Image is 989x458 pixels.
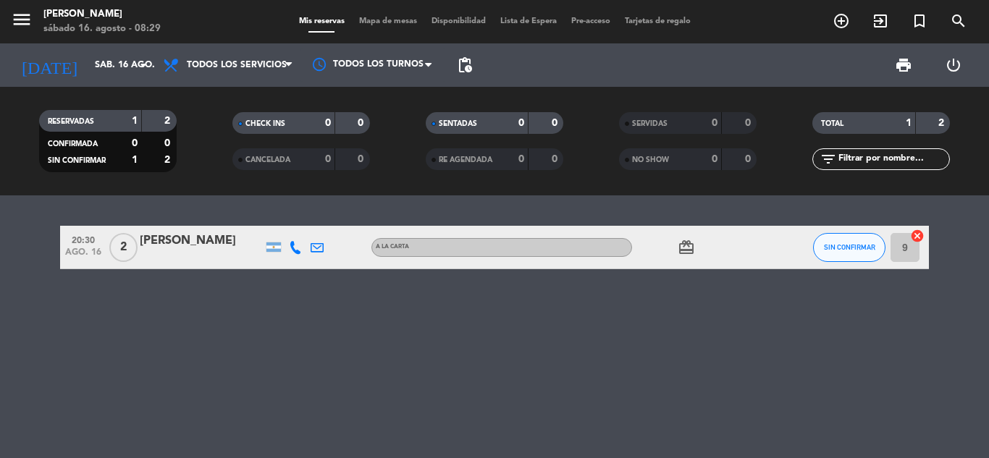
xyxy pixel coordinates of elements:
strong: 0 [712,118,717,128]
strong: 0 [745,154,754,164]
span: Todos los servicios [187,60,287,70]
div: [PERSON_NAME] [43,7,161,22]
span: Tarjetas de regalo [618,17,698,25]
i: turned_in_not [911,12,928,30]
span: pending_actions [456,56,474,74]
strong: 0 [358,118,366,128]
span: SIN CONFIRMAR [824,243,875,251]
span: Disponibilidad [424,17,493,25]
strong: 0 [325,154,331,164]
strong: 0 [164,138,173,148]
div: LOG OUT [928,43,978,87]
div: sábado 16. agosto - 08:29 [43,22,161,36]
span: 2 [109,233,138,262]
span: A LA CARTA [376,244,409,250]
span: SERVIDAS [632,120,668,127]
i: arrow_drop_down [135,56,152,74]
i: [DATE] [11,49,88,81]
i: filter_list [820,150,837,168]
span: CONFIRMADA [48,140,98,148]
strong: 0 [358,154,366,164]
strong: 0 [712,154,717,164]
span: CHECK INS [245,120,285,127]
span: RESERVADAS [48,118,94,125]
i: search [950,12,967,30]
span: Lista de Espera [493,17,564,25]
span: TOTAL [821,120,843,127]
button: menu [11,9,33,35]
strong: 0 [518,118,524,128]
i: power_settings_new [945,56,962,74]
strong: 0 [745,118,754,128]
strong: 2 [938,118,947,128]
span: 20:30 [65,231,101,247]
span: NO SHOW [632,156,669,164]
i: add_circle_outline [833,12,850,30]
span: Pre-acceso [564,17,618,25]
strong: 0 [552,154,560,164]
span: SIN CONFIRMAR [48,157,106,164]
div: [PERSON_NAME] [140,232,263,250]
strong: 1 [132,155,138,165]
span: ago. 16 [65,247,101,264]
input: Filtrar por nombre... [837,151,949,167]
button: SIN CONFIRMAR [813,233,885,262]
span: SENTADAS [439,120,477,127]
strong: 0 [518,154,524,164]
i: cancel [910,229,925,243]
strong: 2 [164,116,173,126]
span: print [895,56,912,74]
span: Mapa de mesas [352,17,424,25]
strong: 1 [906,118,912,128]
i: exit_to_app [872,12,889,30]
span: Mis reservas [292,17,352,25]
strong: 0 [132,138,138,148]
i: card_giftcard [678,239,695,256]
span: CANCELADA [245,156,290,164]
strong: 1 [132,116,138,126]
strong: 0 [325,118,331,128]
i: menu [11,9,33,30]
strong: 0 [552,118,560,128]
span: RE AGENDADA [439,156,492,164]
strong: 2 [164,155,173,165]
